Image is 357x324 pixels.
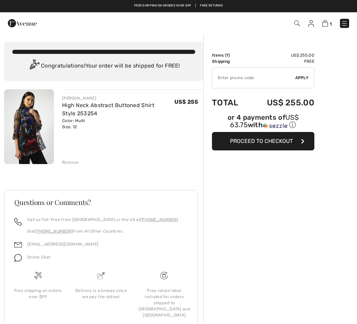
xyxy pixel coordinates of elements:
span: US$ 63.75 [230,113,299,129]
span: Apply [295,75,309,81]
img: email [14,241,22,249]
div: Remove [62,159,79,165]
span: 1 [226,53,228,58]
div: [PERSON_NAME] [62,95,174,101]
a: Free Returns [200,3,223,8]
h3: Questions or Comments? [14,199,188,206]
td: Total [212,91,248,114]
img: 1ère Avenue [8,16,37,30]
a: 1ère Avenue [8,19,37,26]
div: Delivery is a breeze since we pay the duties! [75,288,127,300]
button: Proceed to Checkout [212,132,314,150]
a: 1 [322,19,332,27]
img: Delivery is a breeze since we pay the duties! [97,272,105,279]
a: [PHONE_NUMBER] [141,217,178,222]
img: call [14,218,22,225]
p: Dial From All Other Countries [27,228,178,234]
img: Free shipping on orders over $99 [34,272,42,279]
div: Color: Multi Size: 12 [62,118,174,130]
p: Call us Toll-Free from [GEOGRAPHIC_DATA] or the US at [27,217,178,223]
img: Congratulation2.svg [27,59,41,73]
a: Free shipping on orders over $99 [134,3,191,8]
span: US$ 255 [174,99,198,105]
img: Free shipping on orders over $99 [160,272,168,279]
td: US$ 255.00 [248,91,314,114]
img: Shopping Bag [322,20,328,27]
span: | [195,3,196,8]
a: [PHONE_NUMBER] [35,229,72,234]
input: Promo code [212,68,295,88]
td: Free [248,58,314,64]
img: High Neck Abstract Buttoned Shirt Style 253254 [4,89,54,164]
img: chat [14,254,22,262]
td: Items ( ) [212,52,248,58]
div: Congratulations! Your order will be shipped for FREE! [12,59,195,73]
img: Menu [341,20,348,27]
span: Proceed to Checkout [230,138,293,144]
td: Shipping [212,58,248,64]
div: or 4 payments ofUS$ 63.75withSezzle Click to learn more about Sezzle [212,114,314,132]
span: 1 [330,21,332,27]
td: US$ 255.00 [248,52,314,58]
span: Online Chat [27,255,51,260]
img: My Info [308,20,314,27]
a: High Neck Abstract Buttoned Shirt Style 253254 [62,102,154,117]
a: [EMAIL_ADDRESS][DOMAIN_NAME] [27,242,98,247]
div: Free return label included for orders shipped to [GEOGRAPHIC_DATA] and [GEOGRAPHIC_DATA] [138,288,190,318]
div: Free shipping on orders over $99 [12,288,64,300]
img: Sezzle [263,123,287,129]
img: Search [294,20,300,26]
div: or 4 payments of with [212,114,314,130]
